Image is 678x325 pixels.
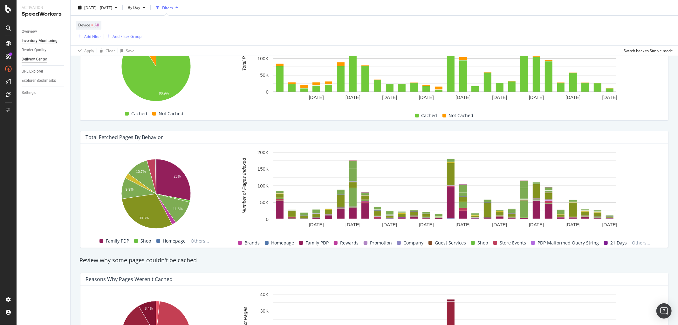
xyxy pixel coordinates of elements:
[566,95,581,100] text: [DATE]
[76,256,672,265] div: Review why some pages couldn't be cached
[118,46,134,56] button: Save
[529,95,544,100] text: [DATE]
[22,89,36,96] div: Settings
[382,95,397,100] text: [DATE]
[260,308,269,314] text: 30K
[22,28,37,35] div: Overview
[140,237,151,245] span: Shop
[449,112,474,119] span: Not Cached
[260,200,269,205] text: 50K
[22,89,66,96] a: Settings
[266,216,269,222] text: 0
[370,239,392,247] span: Promotion
[86,156,227,233] svg: A chart.
[163,237,186,245] span: Homepage
[260,72,269,78] text: 50K
[500,239,526,247] span: Store Events
[139,216,149,220] text: 30.3%
[419,95,434,100] text: [DATE]
[22,11,65,18] div: SpeedWorkers
[22,56,66,63] a: Delivery Center
[86,29,227,106] svg: A chart.
[266,89,269,95] text: 0
[244,239,260,247] span: Brands
[538,239,599,247] span: PDP Malformed Query String
[91,22,93,28] span: =
[492,222,507,227] text: [DATE]
[22,56,47,63] div: Delivery Center
[602,95,617,100] text: [DATE]
[126,48,134,53] div: Save
[230,149,659,233] svg: A chart.
[629,239,653,247] span: Others...
[84,5,112,10] span: [DATE] - [DATE]
[346,95,360,100] text: [DATE]
[22,28,66,35] a: Overview
[136,170,146,174] text: 10.7%
[188,237,212,245] span: Others...
[125,3,148,13] button: By Day
[621,46,673,56] button: Switch back to Simple mode
[106,48,115,53] div: Clear
[145,307,153,310] text: 8.4%
[97,46,115,56] button: Clear
[86,276,173,282] div: Reasons why pages weren't cached
[610,239,627,247] span: 21 Days
[455,222,470,227] text: [DATE]
[94,21,99,30] span: All
[84,48,94,53] div: Apply
[84,33,101,39] div: Add Filter
[159,91,169,95] text: 90.9%
[346,222,360,227] text: [DATE]
[477,239,488,247] span: Shop
[403,239,423,247] span: Company
[602,222,617,227] text: [DATE]
[241,46,247,71] text: Total Pages
[173,207,183,211] text: 11.5%
[260,291,269,297] text: 40K
[22,47,66,53] a: Render Quality
[113,33,141,39] div: Add Filter Group
[455,95,470,100] text: [DATE]
[257,56,269,61] text: 100K
[174,174,181,178] text: 28%
[78,22,90,28] span: Device
[22,5,65,11] div: Activation
[656,303,672,319] div: Open Intercom Messenger
[162,5,173,10] div: Filters
[566,222,581,227] text: [DATE]
[104,32,141,40] button: Add Filter Group
[76,32,101,40] button: Add Filter
[22,38,66,44] a: Inventory Monitoring
[106,237,129,245] span: Family PDP
[241,158,247,214] text: Number of Pages Indexed
[76,3,120,13] button: [DATE] - [DATE]
[22,47,46,53] div: Render Quality
[22,38,58,44] div: Inventory Monitoring
[230,22,659,106] svg: A chart.
[421,112,437,119] span: Cached
[159,110,183,117] span: Not Cached
[125,5,140,10] span: By Day
[257,183,269,188] text: 100K
[153,3,181,13] button: Filters
[309,95,324,100] text: [DATE]
[382,222,397,227] text: [DATE]
[305,239,329,247] span: Family PDP
[76,46,94,56] button: Apply
[309,222,324,227] text: [DATE]
[131,110,147,117] span: Cached
[340,239,359,247] span: Rewards
[257,166,269,172] text: 150K
[22,68,43,75] div: URL Explorer
[529,222,544,227] text: [DATE]
[492,95,507,100] text: [DATE]
[126,187,134,191] text: 9.9%
[22,77,66,84] a: Explorer Bookmarks
[419,222,434,227] text: [DATE]
[22,77,56,84] div: Explorer Bookmarks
